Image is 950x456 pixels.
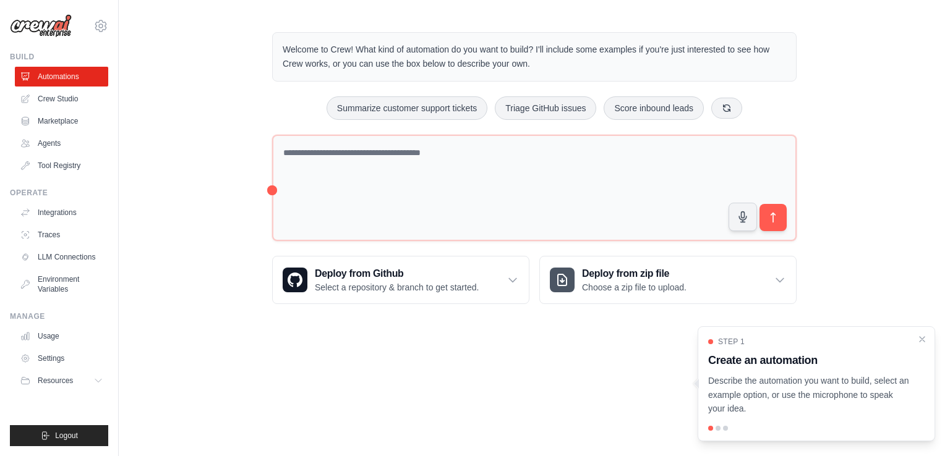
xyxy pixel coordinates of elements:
button: Resources [15,371,108,391]
span: Logout [55,431,78,441]
div: Build [10,52,108,62]
h3: Create an automation [708,352,910,369]
a: LLM Connections [15,247,108,267]
a: Tool Registry [15,156,108,175]
div: Manage [10,311,108,321]
h3: Deploy from Github [315,266,479,281]
a: Settings [15,348,108,368]
a: Automations [15,67,108,87]
a: Agents [15,133,108,153]
p: Describe the automation you want to build, select an example option, or use the microphone to spe... [708,374,910,416]
button: Summarize customer support tickets [327,96,487,120]
button: Logout [10,425,108,446]
p: Welcome to Crew! What kind of automation do you want to build? I'll include some examples if you'... [283,43,786,71]
span: Resources [38,376,73,386]
a: Traces [15,225,108,245]
button: Score inbound leads [604,96,704,120]
img: Logo [10,14,72,38]
a: Marketplace [15,111,108,131]
a: Usage [15,326,108,346]
a: Integrations [15,203,108,222]
h3: Deploy from zip file [582,266,687,281]
span: Step 1 [718,337,745,347]
button: Triage GitHub issues [495,96,596,120]
a: Environment Variables [15,269,108,299]
p: Choose a zip file to upload. [582,281,687,293]
a: Crew Studio [15,89,108,109]
p: Select a repository & branch to get started. [315,281,479,293]
div: Operate [10,188,108,198]
button: Close walkthrough [917,334,927,344]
